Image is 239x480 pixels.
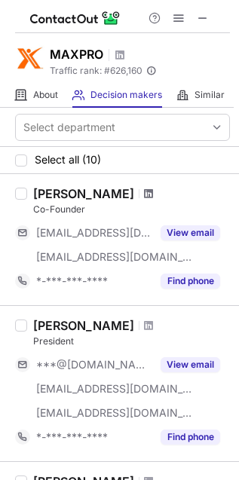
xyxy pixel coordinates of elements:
span: Decision makers [90,89,162,101]
div: [PERSON_NAME] [33,186,134,201]
span: Select all (10) [35,154,101,166]
div: [PERSON_NAME] [33,318,134,333]
span: Traffic rank: # 626,160 [50,66,142,76]
span: [EMAIL_ADDRESS][DOMAIN_NAME] [36,382,193,396]
img: ContactOut v5.3.10 [30,9,121,27]
button: Reveal Button [161,357,220,372]
span: [EMAIL_ADDRESS][DOMAIN_NAME] [36,250,193,264]
button: Reveal Button [161,274,220,289]
span: Similar [195,89,225,101]
h1: MAXPRO [50,45,103,63]
div: Co-Founder [33,203,230,216]
div: President [33,335,230,348]
button: Reveal Button [161,225,220,240]
span: [EMAIL_ADDRESS][DOMAIN_NAME] [36,226,152,240]
span: ***@[DOMAIN_NAME] [36,358,152,371]
span: About [33,89,58,101]
button: Reveal Button [161,430,220,445]
span: [EMAIL_ADDRESS][DOMAIN_NAME] [36,406,193,420]
div: Select department [23,120,115,135]
img: dd64e3711e5fe0620dcb4877fd074505 [15,43,45,73]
